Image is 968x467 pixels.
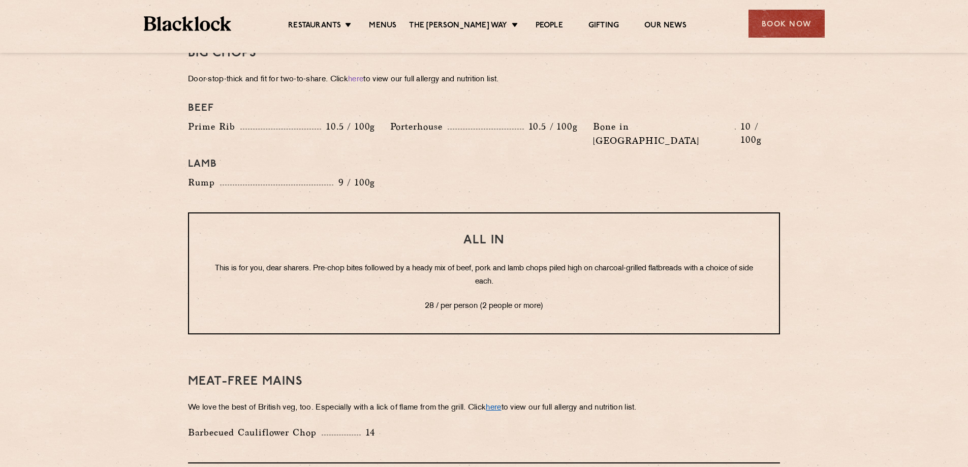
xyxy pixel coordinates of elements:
[188,175,220,190] p: Rump
[209,300,759,313] p: 28 / per person (2 people or more)
[748,10,825,38] div: Book Now
[390,119,448,134] p: Porterhouse
[369,21,396,32] a: Menus
[209,234,759,247] h3: All In
[188,73,780,87] p: Door-stop-thick and fit for two-to-share. Click to view our full allergy and nutrition list.
[288,21,341,32] a: Restaurants
[486,404,501,412] a: here
[209,262,759,289] p: This is for you, dear sharers. Pre-chop bites followed by a heady mix of beef, pork and lamb chop...
[588,21,619,32] a: Gifting
[644,21,686,32] a: Our News
[524,120,578,133] p: 10.5 / 100g
[188,401,780,415] p: We love the best of British veg, too. Especially with a lick of flame from the grill. Click to vi...
[188,119,240,134] p: Prime Rib
[188,425,322,440] p: Barbecued Cauliflower Chop
[188,375,780,388] h3: Meat-Free mains
[736,120,780,146] p: 10 / 100g
[361,426,376,439] p: 14
[144,16,232,31] img: BL_Textured_Logo-footer-cropped.svg
[333,176,376,189] p: 9 / 100g
[188,102,780,114] h4: Beef
[188,158,780,170] h4: Lamb
[593,119,735,148] p: Bone in [GEOGRAPHIC_DATA]
[188,47,780,60] h3: Big Chops
[321,120,375,133] p: 10.5 / 100g
[409,21,507,32] a: The [PERSON_NAME] Way
[536,21,563,32] a: People
[348,76,363,83] a: here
